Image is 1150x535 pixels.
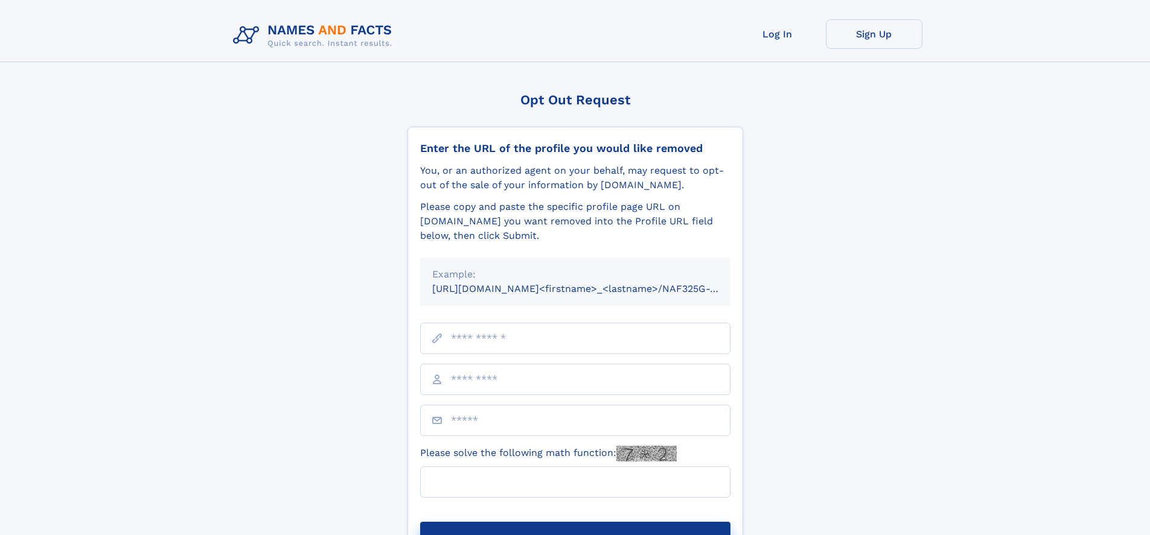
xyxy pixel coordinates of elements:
[420,163,730,192] div: You, or an authorized agent on your behalf, may request to opt-out of the sale of your informatio...
[407,92,743,107] div: Opt Out Request
[729,19,826,49] a: Log In
[228,19,402,52] img: Logo Names and Facts
[826,19,922,49] a: Sign Up
[420,142,730,155] div: Enter the URL of the profile you would like removed
[420,200,730,243] div: Please copy and paste the specific profile page URL on [DOMAIN_NAME] you want removed into the Pr...
[432,267,718,282] div: Example:
[420,446,677,461] label: Please solve the following math function:
[432,283,753,294] small: [URL][DOMAIN_NAME]<firstname>_<lastname>/NAF325G-xxxxxxxx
